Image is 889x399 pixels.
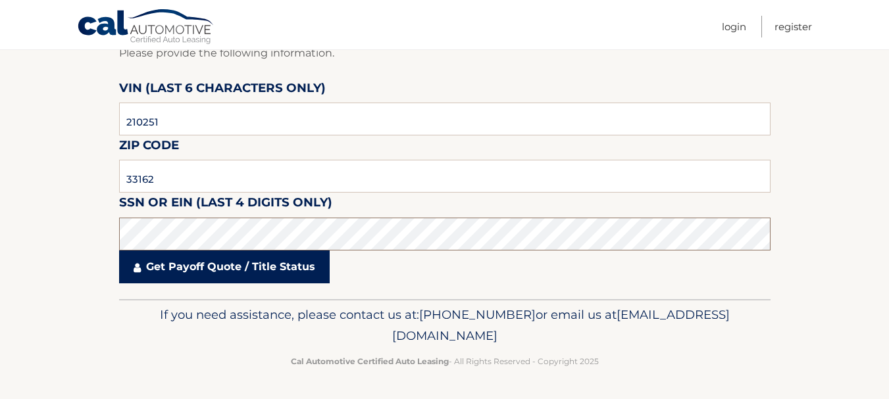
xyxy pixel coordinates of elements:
label: VIN (last 6 characters only) [119,78,326,103]
a: Cal Automotive [77,9,215,47]
p: Please provide the following information. [119,44,771,62]
p: If you need assistance, please contact us at: or email us at [128,304,762,346]
a: Get Payoff Quote / Title Status [119,250,330,283]
label: Zip Code [119,135,179,160]
label: SSN or EIN (last 4 digits only) [119,193,332,217]
a: Register [775,16,812,37]
strong: Cal Automotive Certified Auto Leasing [291,356,449,366]
a: Login [722,16,746,37]
span: [PHONE_NUMBER] [419,307,536,322]
p: - All Rights Reserved - Copyright 2025 [128,354,762,368]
